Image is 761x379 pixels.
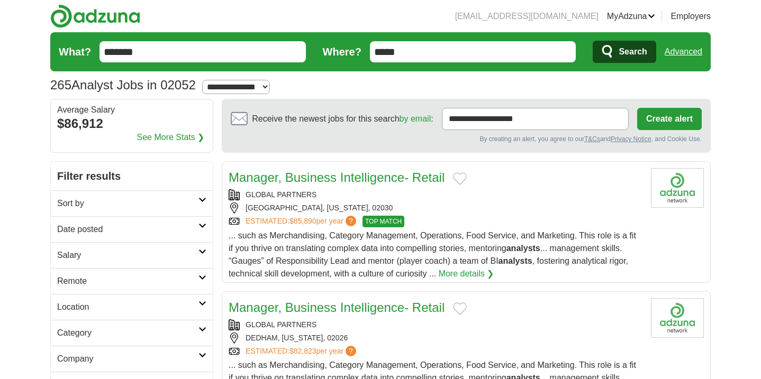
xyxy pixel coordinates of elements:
a: Manager, Business Intelligence- Retail [229,170,445,184]
button: Search [593,41,656,63]
a: T&Cs [584,135,600,143]
label: What? [59,44,91,60]
li: [EMAIL_ADDRESS][DOMAIN_NAME] [455,10,599,23]
a: More details ❯ [439,267,494,280]
h1: Analyst Jobs in 02052 [50,78,196,92]
strong: analysts [506,244,540,253]
span: $85,890 [289,217,316,225]
a: MyAdzuna [607,10,656,23]
span: Search [619,41,647,62]
h2: Sort by [57,197,198,210]
span: Receive the newest jobs for this search : [252,113,433,125]
img: Global Partners logo [651,298,704,338]
h2: Date posted [57,223,198,236]
button: Add to favorite jobs [453,302,467,315]
span: ? [346,216,356,226]
label: Where? [323,44,361,60]
a: Company [51,346,213,372]
a: Category [51,320,213,346]
h2: Company [57,353,198,365]
span: 265 [50,76,71,95]
div: $86,912 [57,114,206,133]
h2: Category [57,327,198,339]
span: $82,823 [289,347,316,355]
span: TOP MATCH [363,216,404,227]
strong: analysts [499,256,532,265]
div: [GEOGRAPHIC_DATA], [US_STATE], 02030 [229,202,642,214]
div: DEDHAM, [US_STATE], 02026 [229,332,642,344]
h2: Filter results [51,162,213,190]
a: ESTIMATED:$82,823per year? [246,346,358,357]
img: Adzuna logo [50,4,140,28]
h2: Remote [57,275,198,288]
a: Employers [671,10,711,23]
a: Date posted [51,216,213,242]
div: By creating an alert, you agree to our and , and Cookie Use. [231,134,702,144]
a: by email [400,114,431,123]
span: ... such as Merchandising, Category Management, Operations, Food Service, and Marketing. This rol... [229,231,636,278]
h2: Salary [57,249,198,262]
a: GLOBAL PARTNERS [246,190,316,199]
a: Salary [51,242,213,268]
a: Location [51,294,213,320]
h2: Location [57,301,198,313]
div: Average Salary [57,106,206,114]
a: GLOBAL PARTNERS [246,320,316,329]
span: ? [346,346,356,356]
a: Sort by [51,190,213,216]
a: See More Stats ❯ [137,131,205,144]
button: Add to favorite jobs [453,172,467,185]
button: Create alert [637,108,702,130]
a: Remote [51,268,213,294]
a: ESTIMATED:$85,890per year? [246,216,358,227]
img: Global Partners logo [651,168,704,208]
a: Privacy Notice [611,135,651,143]
a: Manager, Business Intelligence- Retail [229,300,445,315]
a: Advanced [665,41,702,62]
